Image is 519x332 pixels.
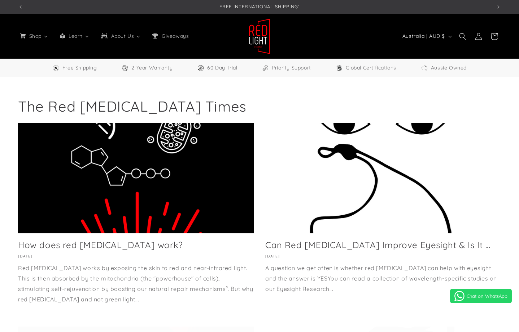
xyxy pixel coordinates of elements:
[54,28,95,44] a: Learn
[398,30,455,43] button: Australia | AUD $
[18,97,501,116] h1: The Red [MEDICAL_DATA] Times
[431,63,467,72] span: Aussie Owned
[110,33,135,39] span: About Us
[52,63,97,72] a: Free Worldwide Shipping
[95,28,146,44] a: About Us
[121,64,128,72] img: Warranty Icon
[450,289,512,303] a: Chat on WhatsApp
[219,4,300,9] span: FREE INTERNATIONAL SHIPPING¹
[246,15,273,57] a: Red Light Hero
[28,33,42,39] span: Shop
[421,63,467,72] a: Aussie Owned
[131,63,173,72] span: 2 Year Warranty
[197,63,237,72] a: 60 Day Trial
[18,239,254,251] a: How does red [MEDICAL_DATA] work?
[197,64,204,72] img: Trial Icon
[265,239,501,251] a: Can Red [MEDICAL_DATA] Improve Eyesight & Is It ...
[14,28,54,44] a: Shop
[67,33,83,39] span: Learn
[249,18,270,54] img: Red Light Hero
[262,63,311,72] a: Priority Support
[207,63,237,72] span: 60 Day Trial
[402,32,445,40] span: Australia | AUD $
[62,63,97,72] span: Free Shipping
[272,63,311,72] span: Priority Support
[336,64,343,72] img: Certifications Icon
[262,64,269,72] img: Support Icon
[160,33,189,39] span: Giveaways
[467,293,507,299] span: Chat on WhatsApp
[336,63,397,72] a: Global Certifications
[421,64,428,72] img: Aussie Owned Icon
[455,28,471,44] summary: Search
[346,63,397,72] span: Global Certifications
[121,63,173,72] a: 2 Year Warranty
[146,28,194,44] a: Giveaways
[52,64,60,72] img: Free Shipping Icon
